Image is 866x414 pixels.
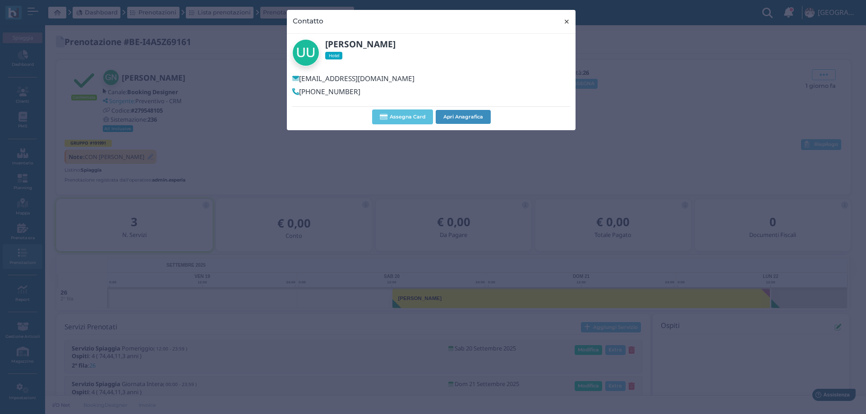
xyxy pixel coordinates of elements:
[27,7,60,14] span: Assistenza
[325,38,396,50] b: [PERSON_NAME]
[292,39,319,66] img: Nando Guerra
[372,109,433,124] button: Assegna Card
[292,88,360,96] h4: [PHONE_NUMBER]
[563,16,570,27] span: ×
[436,110,491,124] button: Apri Anagrafica
[325,52,342,59] span: Hotel
[292,75,415,83] h4: [EMAIL_ADDRESS][DOMAIN_NAME]
[293,16,323,26] h4: Contatto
